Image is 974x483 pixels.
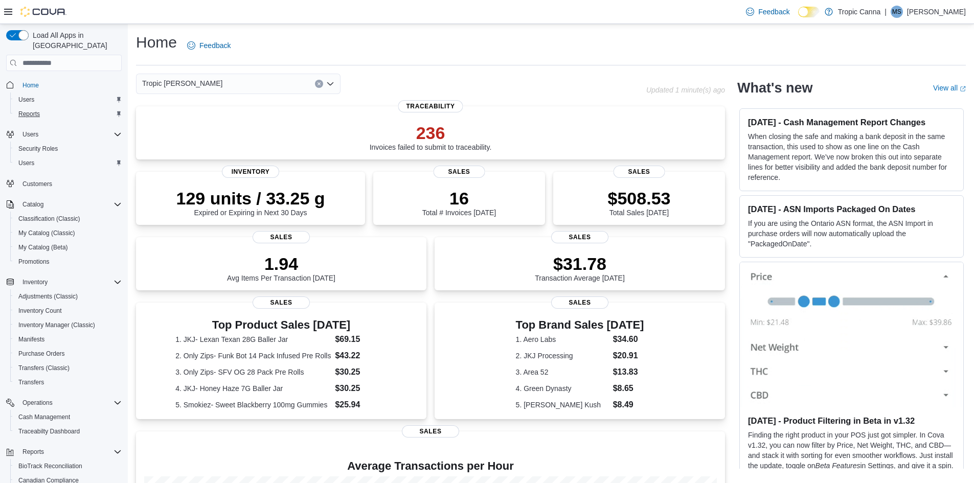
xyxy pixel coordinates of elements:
[14,213,84,225] a: Classification (Classic)
[18,427,80,435] span: Traceabilty Dashboard
[14,290,122,303] span: Adjustments (Classic)
[175,383,331,394] dt: 4. JKJ- Honey Haze 7G Baller Jar
[816,462,860,470] em: Beta Features
[326,80,334,88] button: Open list of options
[14,94,122,106] span: Users
[14,157,122,169] span: Users
[885,6,887,18] p: |
[136,32,177,53] h1: Home
[516,334,609,344] dt: 1. Aero Labs
[335,382,387,395] dd: $30.25
[14,376,122,388] span: Transfers
[10,226,126,240] button: My Catalog (Classic)
[14,362,122,374] span: Transfers (Classic)
[335,333,387,346] dd: $69.15
[22,399,53,407] span: Operations
[14,425,84,438] a: Traceabilty Dashboard
[613,350,644,362] dd: $20.91
[516,383,609,394] dt: 4. Green Dynasty
[22,200,43,209] span: Catalog
[613,366,644,378] dd: $13.83
[18,145,58,153] span: Security Roles
[18,462,82,470] span: BioTrack Reconciliation
[253,296,310,309] span: Sales
[22,81,39,89] span: Home
[10,424,126,439] button: Traceabilty Dashboard
[14,213,122,225] span: Classification (Classic)
[14,256,122,268] span: Promotions
[18,159,34,167] span: Users
[933,84,966,92] a: View allExternal link
[14,460,86,472] a: BioTrack Reconciliation
[227,254,335,274] p: 1.94
[742,2,794,22] a: Feedback
[516,351,609,361] dt: 2. JKJ Processing
[516,400,609,410] dt: 5. [PERSON_NAME] Kush
[14,94,38,106] a: Users
[422,188,496,217] div: Total # Invoices [DATE]
[18,292,78,301] span: Adjustments (Classic)
[18,177,122,190] span: Customers
[14,108,122,120] span: Reports
[551,231,608,243] span: Sales
[227,254,335,282] div: Avg Items Per Transaction [DATE]
[14,305,66,317] a: Inventory Count
[14,143,122,155] span: Security Roles
[2,197,126,212] button: Catalog
[535,254,625,282] div: Transaction Average [DATE]
[175,367,331,377] dt: 3. Only Zips- SFV OG 28 Pack Pre Rolls
[14,256,54,268] a: Promotions
[2,396,126,410] button: Operations
[20,7,66,17] img: Cova
[2,275,126,289] button: Inventory
[18,413,70,421] span: Cash Management
[18,321,95,329] span: Inventory Manager (Classic)
[960,86,966,92] svg: External link
[22,180,52,188] span: Customers
[18,198,48,211] button: Catalog
[315,80,323,88] button: Clear input
[18,128,42,141] button: Users
[18,258,50,266] span: Promotions
[798,7,820,17] input: Dark Mode
[2,445,126,459] button: Reports
[335,399,387,411] dd: $25.94
[551,296,608,309] span: Sales
[18,350,65,358] span: Purchase Orders
[422,188,496,209] p: 16
[142,77,222,89] span: Tropic [PERSON_NAME]
[14,227,79,239] a: My Catalog (Classic)
[14,157,38,169] a: Users
[10,240,126,255] button: My Catalog (Beta)
[175,334,331,344] dt: 1. JKJ- Lexan Texan 28G Baller Jar
[144,460,717,472] h4: Average Transactions per Hour
[175,351,331,361] dt: 2. Only Zips- Funk Bot 14 Pack Infused Pre Rolls
[14,348,122,360] span: Purchase Orders
[18,243,68,251] span: My Catalog (Beta)
[18,128,122,141] span: Users
[14,319,99,331] a: Inventory Manager (Classic)
[22,130,38,139] span: Users
[10,255,126,269] button: Promotions
[18,446,48,458] button: Reports
[175,400,331,410] dt: 5. Smokiez- Sweet Blackberry 100mg Gummies
[10,459,126,473] button: BioTrack Reconciliation
[222,166,279,178] span: Inventory
[18,96,34,104] span: Users
[748,117,955,127] h3: [DATE] - Cash Management Report Changes
[748,218,955,249] p: If you are using the Ontario ASN format, the ASN Import in purchase orders will now automatically...
[10,304,126,318] button: Inventory Count
[613,333,644,346] dd: $34.60
[14,362,74,374] a: Transfers (Classic)
[10,410,126,424] button: Cash Management
[335,366,387,378] dd: $30.25
[14,290,82,303] a: Adjustments (Classic)
[18,215,80,223] span: Classification (Classic)
[14,241,122,254] span: My Catalog (Beta)
[183,35,235,56] a: Feedback
[18,78,122,91] span: Home
[2,77,126,92] button: Home
[335,350,387,362] dd: $43.22
[14,143,62,155] a: Security Roles
[18,276,122,288] span: Inventory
